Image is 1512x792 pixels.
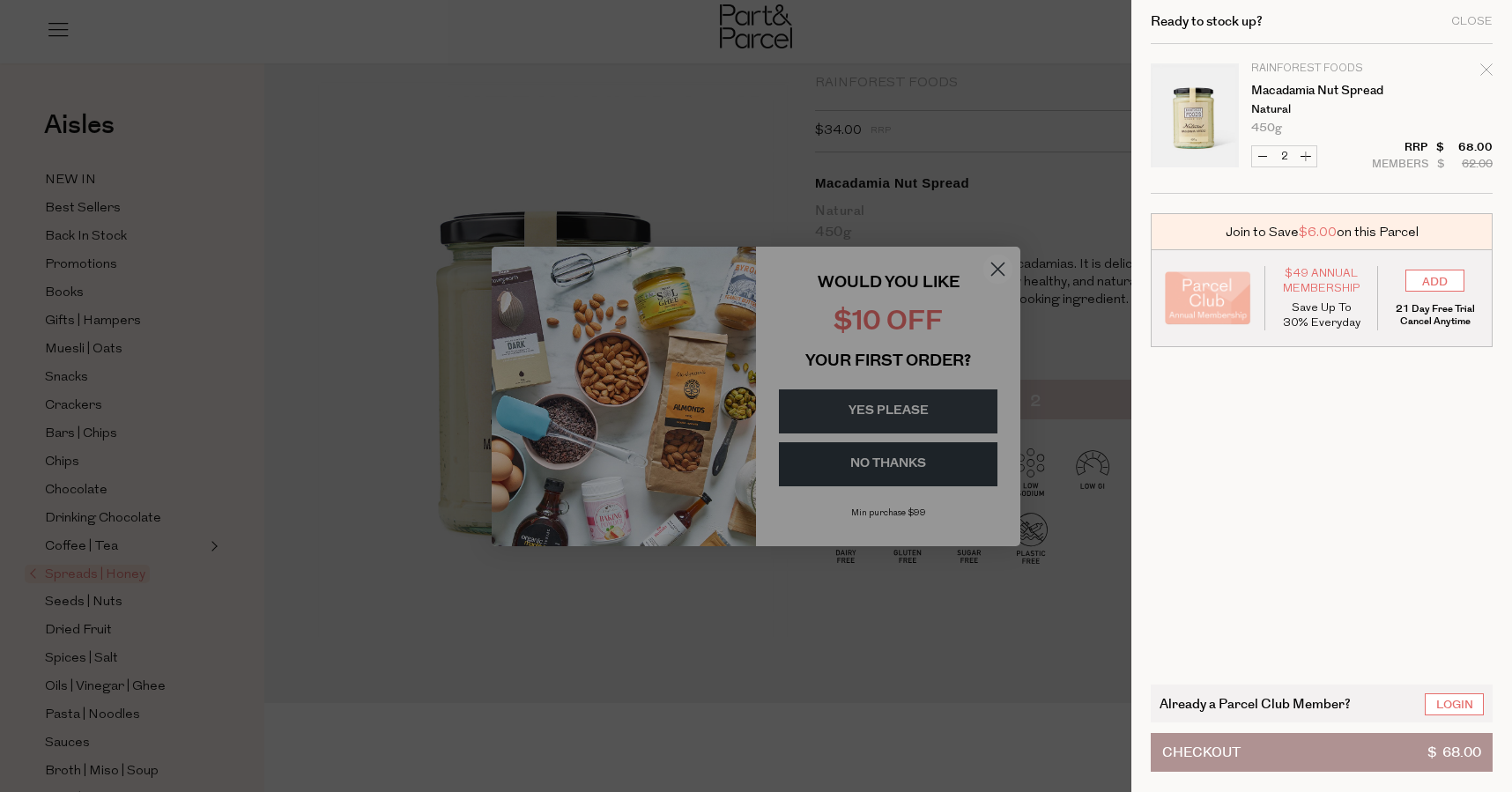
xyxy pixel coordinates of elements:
[1299,223,1337,241] span: $6.00
[1273,146,1295,167] input: QTY Macadamia Nut Spread
[1425,693,1484,715] a: Login
[1480,61,1493,85] div: Remove Macadamia Nut Spread
[1151,15,1263,28] h2: Ready to stock up?
[1405,270,1464,292] input: ADD
[1391,303,1479,328] p: 21 Day Free Trial Cancel Anytime
[1251,63,1388,74] p: Rainforest Foods
[1151,213,1493,250] div: Join to Save on this Parcel
[1451,16,1493,27] div: Close
[1162,734,1241,771] span: Checkout
[1251,104,1388,115] p: Natural
[1160,693,1351,714] span: Already a Parcel Club Member?
[1279,300,1365,330] p: Save Up To 30% Everyday
[1279,266,1365,296] span: $49 Annual Membership
[1251,85,1388,97] a: Macadamia Nut Spread
[1427,734,1481,771] span: $ 68.00
[1151,733,1493,772] button: Checkout$ 68.00
[1251,122,1282,134] span: 450g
